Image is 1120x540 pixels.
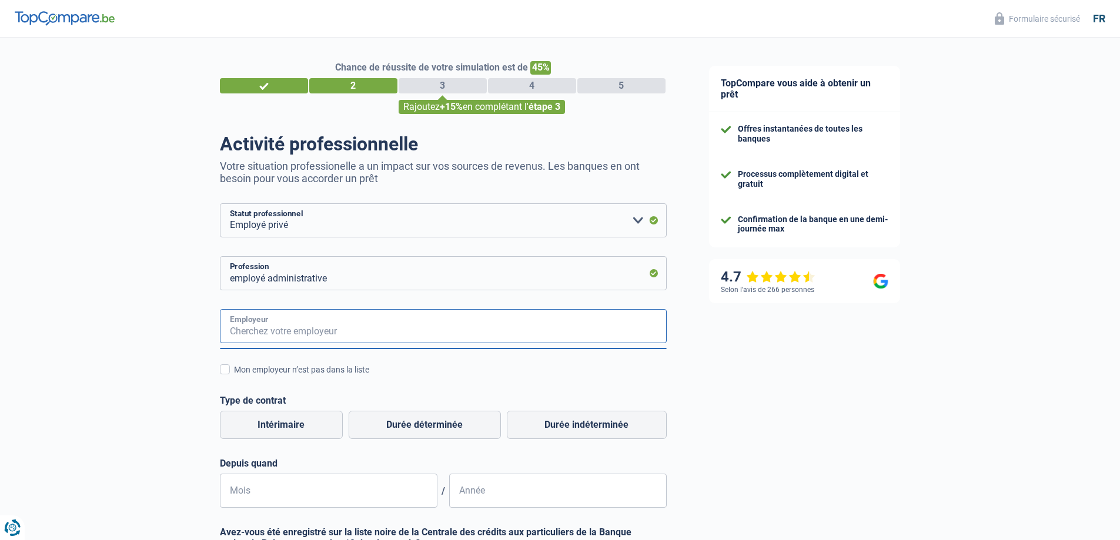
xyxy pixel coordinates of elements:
div: 3 [399,78,487,93]
div: Rajoutez en complétant l' [399,100,565,114]
div: Confirmation de la banque en une demi-journée max [738,214,888,234]
span: Chance de réussite de votre simulation est de [335,62,528,73]
div: Selon l’avis de 266 personnes [721,286,814,294]
p: Votre situation professionelle a un impact sur vos sources de revenus. Les banques en ont besoin ... [220,160,667,185]
span: étape 3 [529,101,560,112]
input: AAAA [449,474,667,508]
div: 4.7 [721,269,815,286]
div: TopCompare vous aide à obtenir un prêt [709,66,900,112]
div: fr [1093,12,1105,25]
label: Depuis quand [220,458,667,469]
span: / [437,485,449,497]
label: Durée indéterminée [507,411,667,439]
button: Formulaire sécurisé [988,9,1087,28]
span: 45% [530,61,551,75]
div: 5 [577,78,666,93]
div: Mon employeur n’est pas dans la liste [234,364,667,376]
input: Cherchez votre employeur [220,309,667,343]
h1: Activité professionnelle [220,133,667,155]
input: MM [220,474,437,508]
img: TopCompare Logo [15,11,115,25]
label: Intérimaire [220,411,343,439]
div: Offres instantanées de toutes les banques [738,124,888,144]
div: 1 [220,78,308,93]
div: 4 [488,78,576,93]
div: 2 [309,78,397,93]
div: Processus complètement digital et gratuit [738,169,888,189]
label: Type de contrat [220,395,667,406]
label: Durée déterminée [349,411,501,439]
span: +15% [440,101,463,112]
